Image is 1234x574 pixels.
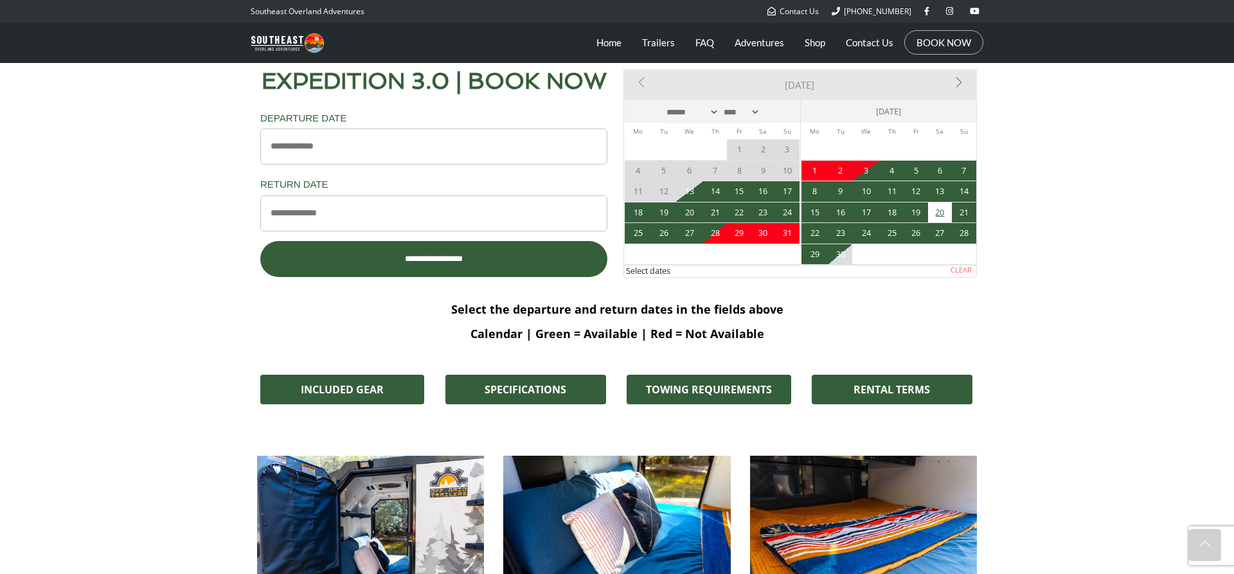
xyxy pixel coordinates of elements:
[846,26,893,58] a: Contact Us
[852,161,880,181] a: 3
[828,181,852,202] a: 9
[652,181,675,202] span: Day in the past
[624,265,946,277] div: Select dates
[675,181,703,202] span: Not available Rules: Not check-out, This is earlier than allowed by our advance reservation rules.
[775,181,799,202] a: 17
[928,223,952,244] a: 27
[775,202,799,223] a: 24
[625,202,652,223] a: 18
[301,384,384,395] span: INCLUDED GEAR
[828,161,852,181] span: Booked
[805,26,825,58] a: Shop
[251,3,364,20] p: Southeast Overland Adventures
[952,181,976,202] a: 14
[829,127,852,136] span: Tuesday
[775,161,799,181] span: Day in the past
[751,181,775,202] a: 16
[485,384,566,395] span: SPECIFICATIONS
[642,26,675,58] a: Trailers
[596,26,621,58] a: Home
[652,202,675,223] a: 19
[801,244,829,265] span: Available (1) Rules: Not check-in
[952,202,976,223] a: 21
[881,127,904,136] span: Thursday
[904,127,927,136] span: Friday
[952,161,976,181] a: 7
[652,223,675,244] a: 26
[949,265,973,277] a: Clear
[801,127,828,136] span: Monday
[854,384,930,395] span: RENTAL TERMS
[904,202,927,223] a: 19
[776,127,799,136] span: Sunday
[727,139,751,160] span: Day in the past
[801,181,829,202] a: 8
[928,202,952,223] a: 20
[704,127,727,136] span: Thursday
[751,202,775,223] a: 23
[844,6,911,17] span: [PHONE_NUMBER]
[735,26,784,58] a: Adventures
[928,127,951,136] span: Saturday
[251,33,324,53] img: Southeast Overland Adventures
[695,26,714,58] a: FAQ
[727,161,751,181] span: Day in the past
[952,223,976,244] a: 28
[852,202,880,223] a: 17
[904,161,927,181] a: 5
[775,139,799,160] span: Day in the past
[917,36,971,49] a: BOOK NOW
[751,139,775,160] span: Day in the past
[880,181,904,202] a: 11
[727,202,751,223] a: 22
[928,181,952,202] a: 13
[703,181,727,202] a: 14
[751,161,775,181] span: Day in the past
[676,127,703,136] span: Wednesday
[625,181,652,202] span: Day in the past
[801,100,976,123] div: [DATE]
[880,202,904,223] a: 18
[801,223,829,244] a: 22
[852,223,880,244] a: 24
[703,161,727,181] span: Day in the past
[625,161,652,181] span: Day in the past
[828,202,852,223] a: 16
[780,6,819,17] span: Contact Us
[625,127,652,136] span: Monday
[652,127,675,136] span: Tuesday
[832,6,911,17] a: [PHONE_NUMBER]
[451,301,783,317] b: Select the departure and return dates in the fields above
[260,375,424,404] a: INCLUDED GEAR
[703,223,727,244] span: Booked
[904,181,927,202] a: 12
[445,375,606,404] a: SPECIFICATIONS
[703,202,727,223] a: 21
[952,127,976,136] span: Sunday
[738,69,862,100] a: [DATE]
[828,244,852,265] span: Available (1) Rules: Not check-in
[904,223,927,244] a: 26
[928,161,952,181] a: 6
[728,127,751,136] span: Friday
[675,202,703,223] a: 20
[852,181,880,202] a: 10
[775,223,799,244] span: Booked
[646,384,772,395] span: TOWING REQUIREMENTS
[828,223,852,244] a: 23
[257,69,611,92] h2: EXPEDITION 3.0 | BOOK NOW
[470,326,764,341] b: Calendar | Green = Available | Red = Not Available
[751,127,774,136] span: Saturday
[812,375,972,404] a: RENTAL TERMS
[767,6,819,17] a: Contact Us
[652,161,675,181] span: Day in the past
[751,223,775,244] span: Booked
[675,161,703,181] span: Day in the past
[801,161,829,181] span: Booked
[727,181,751,202] a: 15
[880,223,904,244] a: 25
[675,223,703,244] span: Available (1) Rules: Not check-in
[260,177,328,191] label: Return Date
[801,202,829,223] a: 15
[627,375,791,404] a: TOWING REQUIREMENTS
